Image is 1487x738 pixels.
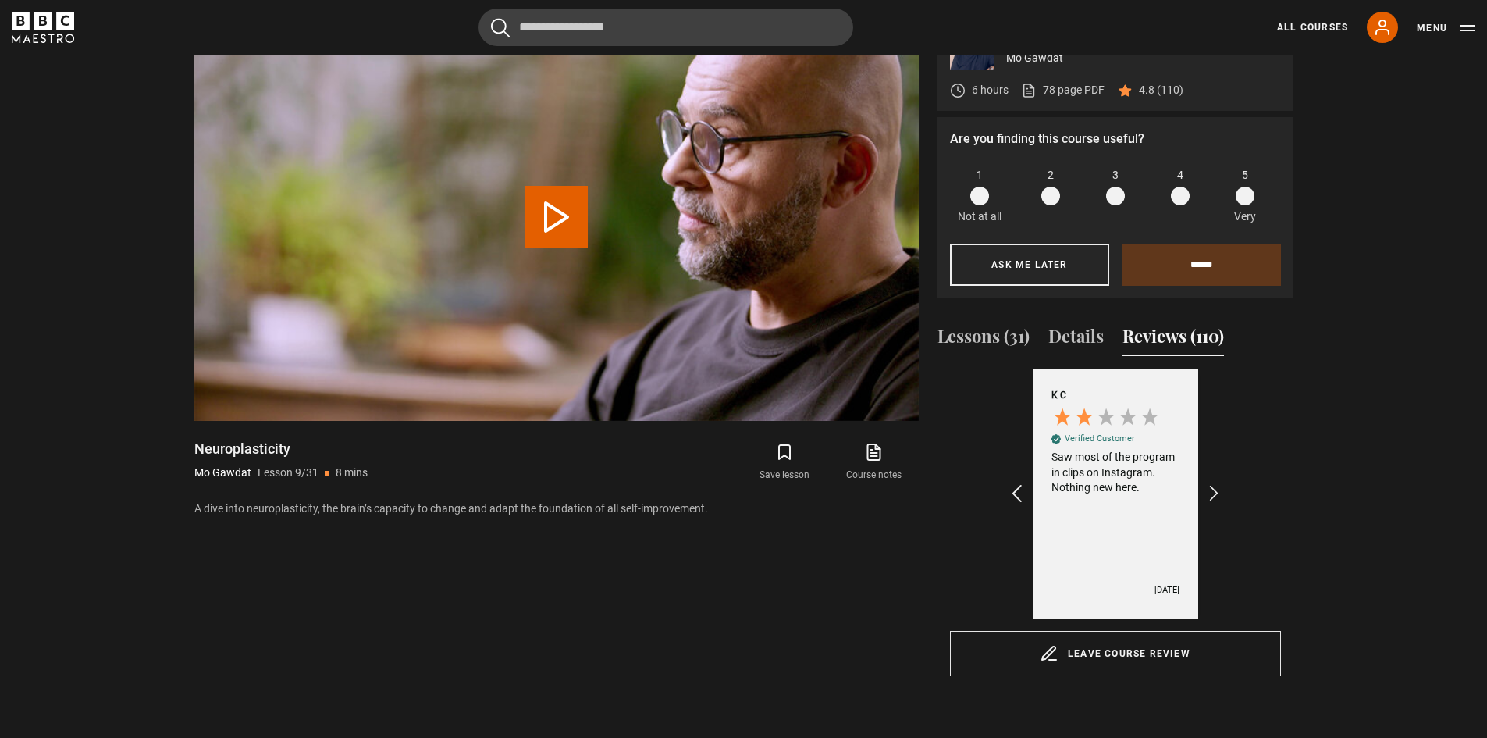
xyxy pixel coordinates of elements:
div: K C [1051,389,1066,402]
button: Lessons (31) [937,323,1030,356]
p: Mo Gawdat [1006,50,1281,66]
a: 78 page PDF [1021,82,1105,98]
span: 3 [1112,167,1119,184]
a: All Courses [1277,20,1348,34]
button: Details [1048,323,1104,356]
button: Ask me later [950,244,1109,286]
input: Search [478,9,853,46]
button: Toggle navigation [1417,20,1475,36]
svg: BBC Maestro [12,12,74,43]
p: 4.8 (110) [1139,82,1183,98]
div: REVIEWS.io Carousel Scroll Right [1204,475,1222,512]
p: Mo Gawdat [194,465,251,481]
p: Not at all [958,209,1001,225]
div: Saw most of the program in clips on Instagram. Nothing new here. [1051,450,1179,496]
span: 4 [1177,167,1183,184]
button: Save lesson [740,440,829,485]
h1: Neuroplasticity [194,440,368,458]
span: 2 [1048,167,1054,184]
div: 2 Stars [1051,406,1165,432]
a: Leave course review [950,631,1281,676]
div: REVIEWS.io Carousel Scroll Left [1008,472,1027,515]
button: Play Lesson Neuroplasticity [525,186,588,248]
div: K C Verified CustomerSaw most of the program in clips on Instagram. Nothing new here.[DATE] [1025,369,1206,619]
p: 6 hours [972,82,1009,98]
video-js: Video Player [194,13,919,421]
p: Very [1230,209,1261,225]
div: Verified Customer [1065,433,1135,444]
p: 8 mins [336,465,368,481]
button: Reviews (110) [1122,323,1224,356]
button: Submit the search query [491,18,510,37]
p: Are you finding this course useful? [950,130,1281,148]
p: A dive into neuroplasticity, the brain’s capacity to change and adapt the foundation of all self-... [194,501,919,517]
div: [DATE] [1154,584,1179,596]
a: Course notes [829,440,918,485]
span: 5 [1242,167,1248,184]
p: Lesson 9/31 [258,465,318,481]
span: 1 [977,167,983,184]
